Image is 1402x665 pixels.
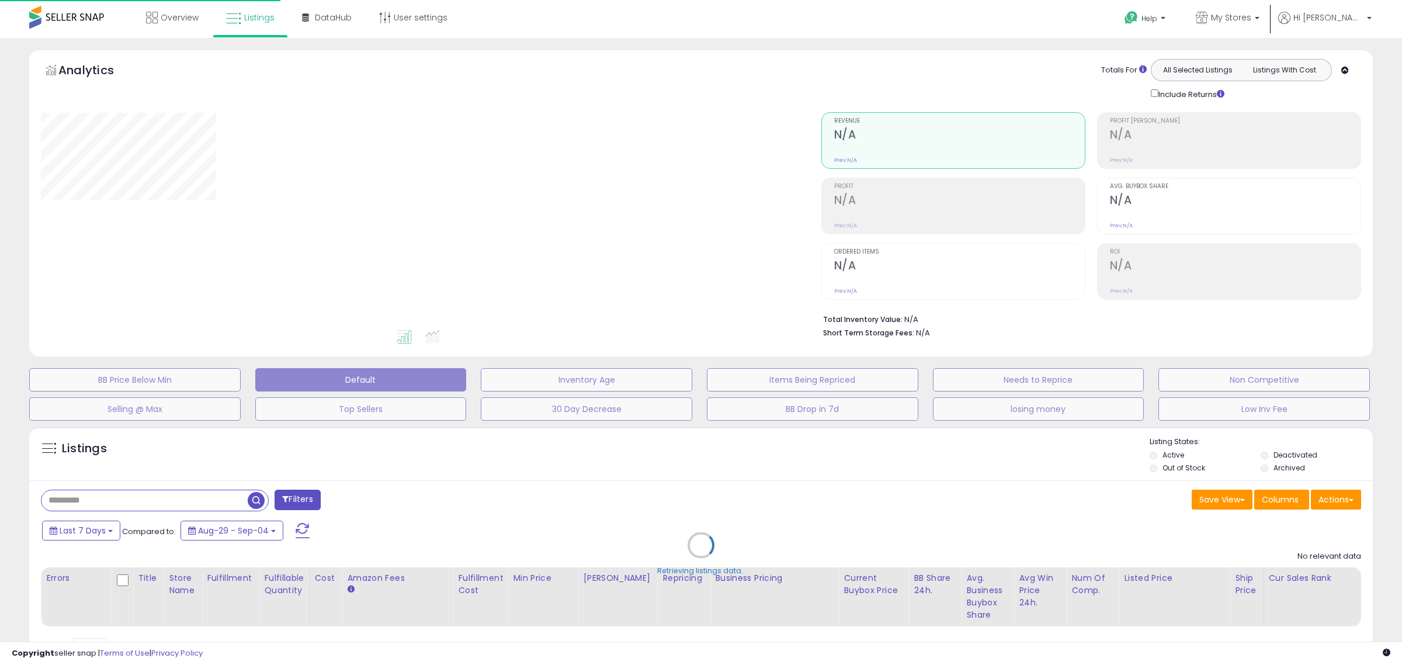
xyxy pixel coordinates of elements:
[834,193,1085,209] h2: N/A
[1141,13,1157,23] span: Help
[834,183,1085,190] span: Profit
[707,368,918,392] button: Items Being Repriced
[58,62,137,81] h5: Analytics
[1241,63,1328,78] button: Listings With Cost
[933,368,1144,392] button: Needs to Reprice
[1110,249,1361,255] span: ROI
[834,259,1085,275] h2: N/A
[933,397,1144,421] button: losing money
[1110,288,1133,295] small: Prev: N/A
[1115,2,1177,38] a: Help
[834,128,1085,144] h2: N/A
[12,647,54,659] strong: Copyright
[1158,397,1370,421] button: Low Inv Fee
[255,397,467,421] button: Top Sellers
[1110,128,1361,144] h2: N/A
[834,288,857,295] small: Prev: N/A
[823,314,903,324] b: Total Inventory Value:
[1110,222,1133,229] small: Prev: N/A
[834,157,857,164] small: Prev: N/A
[657,566,745,576] div: Retrieving listings data..
[1101,65,1147,76] div: Totals For
[707,397,918,421] button: BB Drop in 7d
[29,397,241,421] button: Selling @ Max
[255,368,467,392] button: Default
[1142,87,1238,101] div: Include Returns
[244,12,275,23] span: Listings
[1110,118,1361,124] span: Profit [PERSON_NAME]
[481,368,692,392] button: Inventory Age
[834,118,1085,124] span: Revenue
[12,648,203,659] div: seller snap | |
[1110,183,1361,190] span: Avg. Buybox Share
[916,327,930,338] span: N/A
[1278,12,1372,38] a: Hi [PERSON_NAME]
[1110,259,1361,275] h2: N/A
[834,249,1085,255] span: Ordered Items
[823,311,1352,325] li: N/A
[1211,12,1251,23] span: My Stores
[834,222,857,229] small: Prev: N/A
[315,12,352,23] span: DataHub
[29,368,241,392] button: BB Price Below Min
[481,397,692,421] button: 30 Day Decrease
[1293,12,1363,23] span: Hi [PERSON_NAME]
[1154,63,1241,78] button: All Selected Listings
[161,12,199,23] span: Overview
[1110,193,1361,209] h2: N/A
[1158,368,1370,392] button: Non Competitive
[823,328,914,338] b: Short Term Storage Fees:
[1110,157,1133,164] small: Prev: N/A
[1124,11,1139,25] i: Get Help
